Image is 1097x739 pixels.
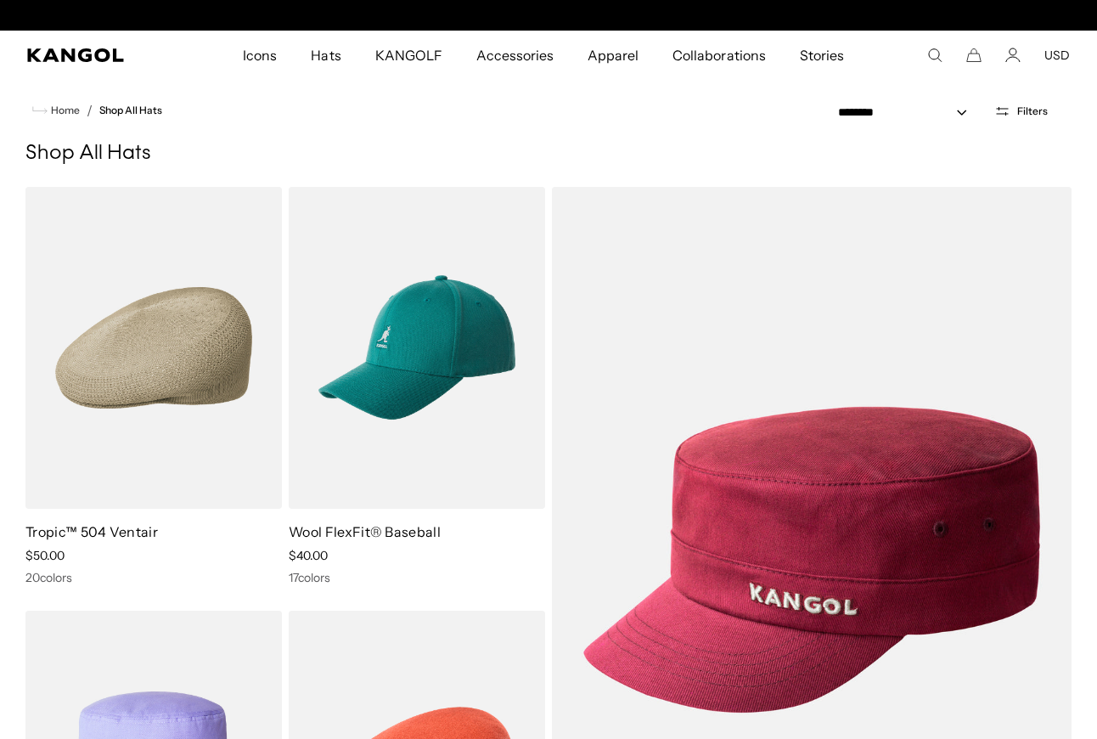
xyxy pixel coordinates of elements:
a: Kangol [27,48,160,62]
a: Shop All Hats [99,104,162,116]
a: Collaborations [655,31,782,80]
button: Cart [966,48,982,63]
div: 17 colors [289,570,545,585]
span: $50.00 [25,548,65,563]
a: Icons [226,31,294,80]
select: Sort by: Featured [831,104,984,121]
a: Stories [783,31,861,80]
span: Accessories [476,31,554,80]
a: Tropic™ 504 Ventair [25,523,158,540]
div: 20 colors [25,570,282,585]
a: Apparel [571,31,655,80]
slideshow-component: Announcement bar [374,8,723,22]
summary: Search here [927,48,942,63]
a: Accessories [459,31,571,80]
span: Filters [1017,105,1048,117]
h1: Shop All Hats [25,141,1072,166]
span: Collaborations [672,31,765,80]
a: Home [32,103,80,118]
img: Wool FlexFit® Baseball [289,187,545,509]
span: Stories [800,31,844,80]
a: Hats [294,31,357,80]
div: Announcement [374,8,723,22]
img: Tropic™ 504 Ventair [25,187,282,509]
button: USD [1044,48,1070,63]
span: KANGOLF [375,31,442,80]
div: 1 of 2 [374,8,723,22]
span: Apparel [588,31,639,80]
span: Home [48,104,80,116]
span: Hats [311,31,340,80]
a: Wool FlexFit® Baseball [289,523,441,540]
a: Account [1005,48,1021,63]
span: Icons [243,31,277,80]
a: KANGOLF [358,31,459,80]
span: $40.00 [289,548,328,563]
button: Open filters [984,104,1058,119]
li: / [80,100,93,121]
